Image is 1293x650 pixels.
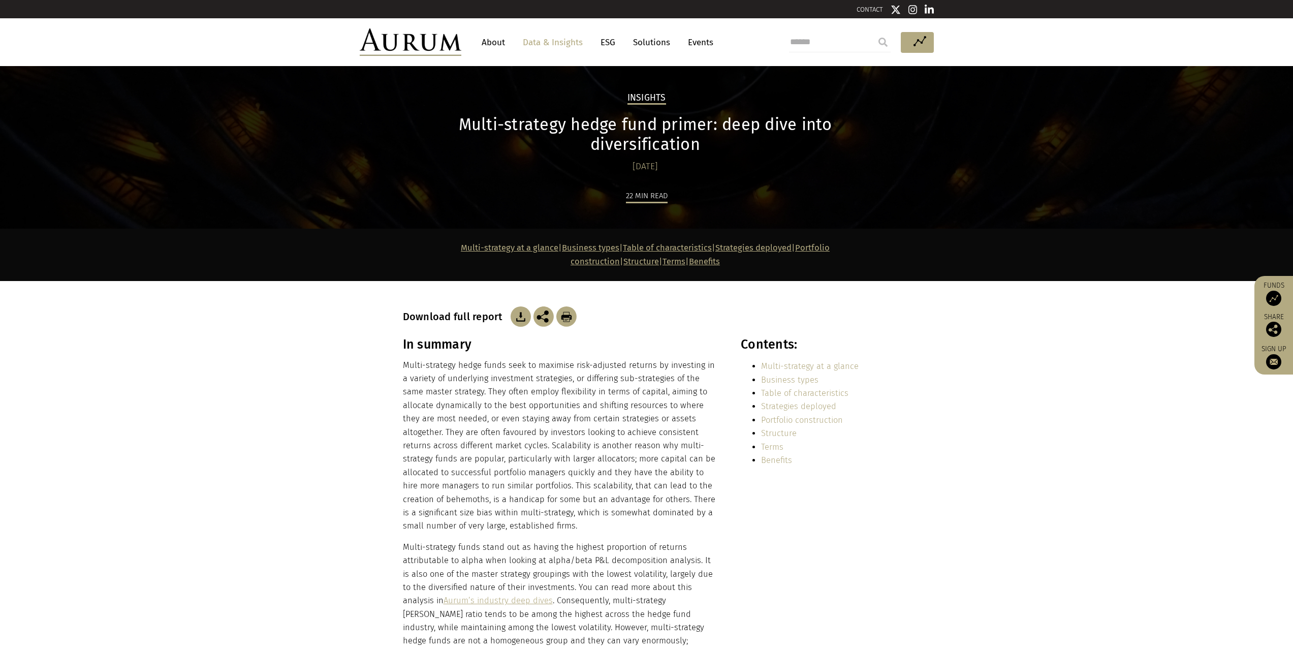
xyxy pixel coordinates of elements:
[761,388,848,398] a: Table of characteristics
[1266,354,1281,369] img: Sign up to our newsletter
[761,375,818,385] a: Business types
[1259,345,1288,369] a: Sign up
[477,33,510,52] a: About
[689,257,720,266] a: Benefits
[761,428,797,438] a: Structure
[403,311,508,323] h3: Download full report
[461,243,558,253] a: Multi-strategy at a glance
[403,359,719,533] p: Multi-strategy hedge funds seek to maximise risk-adjusted returns by investing in a variety of un...
[761,442,783,452] a: Terms
[1266,291,1281,306] img: Access Funds
[1259,281,1288,306] a: Funds
[857,6,883,13] a: CONTACT
[556,306,577,327] img: Download Article
[908,5,918,15] img: Instagram icon
[1259,314,1288,337] div: Share
[715,243,792,253] a: Strategies deployed
[444,596,553,605] a: Aurum’s industry deep dives
[761,361,859,371] a: Multi-strategy at a glance
[518,33,588,52] a: Data & Insights
[623,243,712,253] a: Table of characteristics
[595,33,620,52] a: ESG
[761,415,843,425] a: Portfolio construction
[461,243,830,266] strong: | | | | | |
[891,5,901,15] img: Twitter icon
[626,190,668,203] div: 22 min read
[683,33,713,52] a: Events
[873,32,893,52] input: Submit
[403,160,888,174] div: [DATE]
[663,257,685,266] a: Terms
[511,306,531,327] img: Download Article
[403,337,719,352] h3: In summary
[623,257,659,266] a: Structure
[562,243,619,253] a: Business types
[925,5,934,15] img: Linkedin icon
[533,306,554,327] img: Share this post
[685,257,689,266] strong: |
[628,33,675,52] a: Solutions
[761,455,792,465] a: Benefits
[403,115,888,154] h1: Multi-strategy hedge fund primer: deep dive into diversification
[360,28,461,56] img: Aurum
[741,337,888,352] h3: Contents:
[627,92,666,105] h2: Insights
[761,401,836,411] a: Strategies deployed
[1266,322,1281,337] img: Share this post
